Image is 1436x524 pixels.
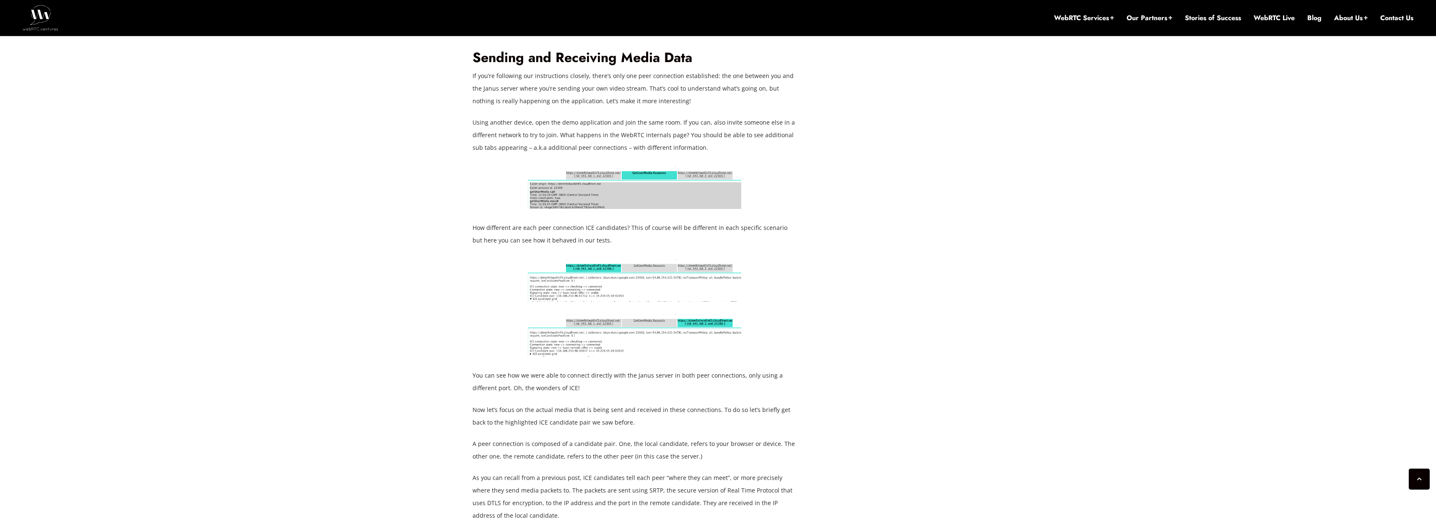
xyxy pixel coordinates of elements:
[1127,13,1172,23] a: Our Partners
[1307,13,1322,23] a: Blog
[473,222,795,247] p: How different are each peer connection ICE candidates? This of course will be different in each s...
[473,50,795,66] h1: Sending and Receiving Media Data
[473,70,795,107] p: If you’re following our instructions closely, there’s only one peer connection established: the o...
[473,472,795,522] p: As you can recall from a previous post, ICE candidates tell each peer “where they can meet”, or m...
[1254,13,1295,23] a: WebRTC Live
[23,5,58,30] img: WebRTC.ventures
[1185,13,1241,23] a: Stories of Success
[473,369,795,394] p: You can see how we were able to connect directly with the Janus server in both peer connections, ...
[473,438,795,463] p: A peer connection is composed of a candidate pair. One, the local candidate, refers to your brows...
[1334,13,1368,23] a: About Us
[473,116,795,154] p: Using another device, open the demo application and join the same room. If you can, also invite s...
[1380,13,1413,23] a: Contact Us
[1054,13,1114,23] a: WebRTC Services
[473,404,795,429] p: Now let’s focus on the actual media that is being sent and received in these connections. To do s...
